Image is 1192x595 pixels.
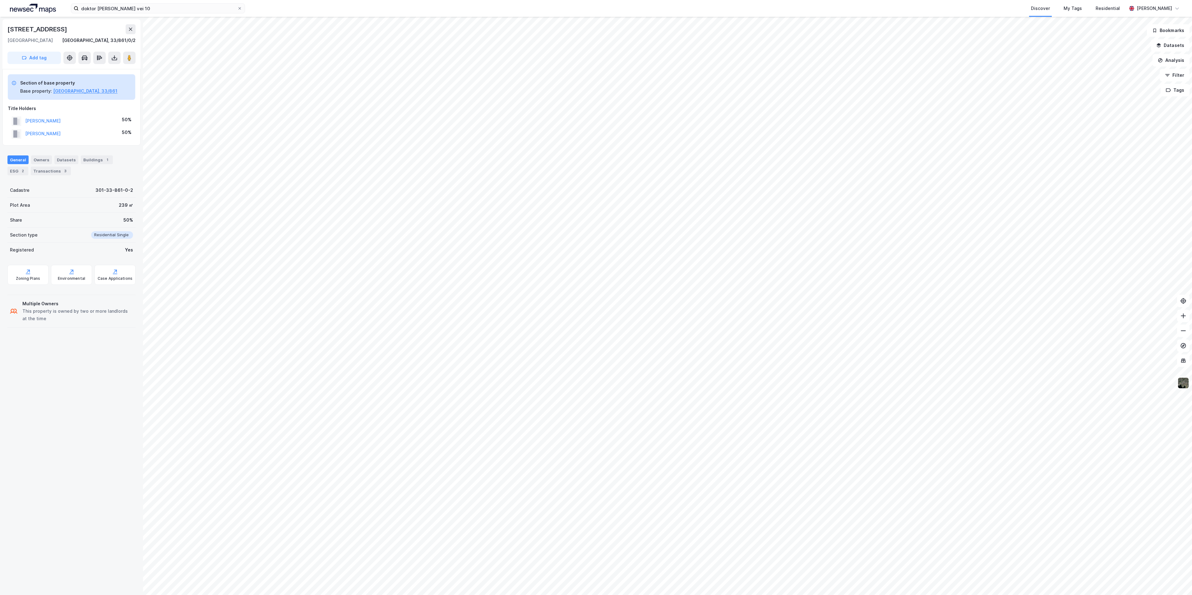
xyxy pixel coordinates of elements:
[10,231,38,239] div: Section type
[95,187,133,194] div: 301-33-861-0-2
[1161,84,1190,96] button: Tags
[7,52,61,64] button: Add tag
[98,276,132,281] div: Case Applications
[54,155,78,164] div: Datasets
[122,129,132,136] div: 50%
[62,168,68,174] div: 3
[31,155,52,164] div: Owners
[122,116,132,123] div: 50%
[81,155,113,164] div: Buildings
[1177,377,1189,389] img: 9k=
[10,216,22,224] div: Share
[119,201,133,209] div: 239 ㎡
[1151,39,1190,52] button: Datasets
[1137,5,1172,12] div: [PERSON_NAME]
[1031,5,1050,12] div: Discover
[53,87,118,95] button: [GEOGRAPHIC_DATA], 33/861
[16,276,40,281] div: Zoning Plans
[1153,54,1190,67] button: Analysis
[7,155,29,164] div: General
[79,4,237,13] input: Search by address, cadastre, landlords, tenants or people
[123,216,133,224] div: 50%
[31,167,71,175] div: Transactions
[20,79,118,87] div: Section of base property
[1147,24,1190,37] button: Bookmarks
[20,87,52,95] div: Base property:
[10,187,30,194] div: Cadastre
[1064,5,1082,12] div: My Tags
[1160,69,1190,81] button: Filter
[62,37,136,44] div: [GEOGRAPHIC_DATA], 33/861/0/2
[8,105,135,112] div: Title Holders
[7,167,28,175] div: ESG
[1096,5,1120,12] div: Residential
[22,300,133,307] div: Multiple Owners
[1161,565,1192,595] iframe: Chat Widget
[7,24,68,34] div: [STREET_ADDRESS]
[7,37,53,44] div: [GEOGRAPHIC_DATA]
[125,246,133,254] div: Yes
[104,157,110,163] div: 1
[22,307,133,322] div: This property is owned by two or more landlords at the time
[10,201,30,209] div: Plot Area
[58,276,85,281] div: Environmental
[10,4,56,13] img: logo.a4113a55bc3d86da70a041830d287a7e.svg
[10,246,34,254] div: Registered
[20,168,26,174] div: 2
